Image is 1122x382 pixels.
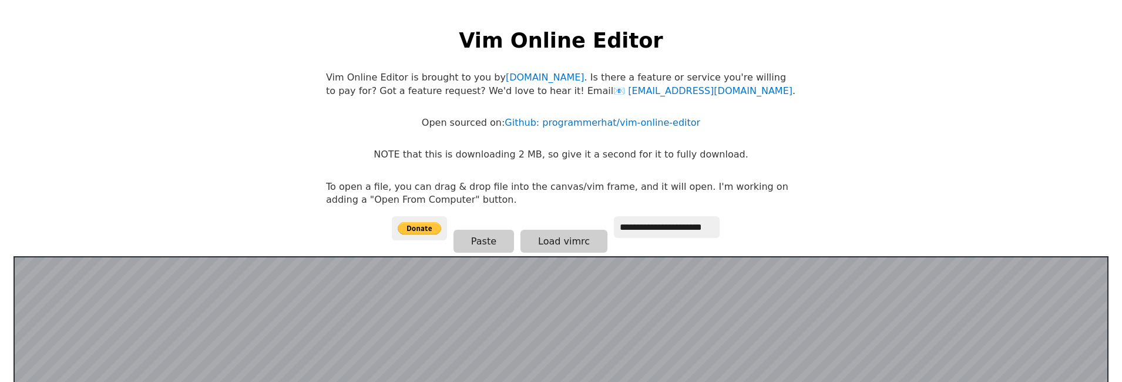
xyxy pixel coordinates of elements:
p: Open sourced on: [422,116,700,129]
p: To open a file, you can drag & drop file into the canvas/vim frame, and it will open. I'm working... [326,180,796,207]
h1: Vim Online Editor [459,26,663,55]
p: Vim Online Editor is brought to you by . Is there a feature or service you're willing to pay for?... [326,71,796,98]
button: Paste [453,230,514,253]
button: Load vimrc [520,230,607,253]
a: Github: programmerhat/vim-online-editor [505,117,700,128]
a: [EMAIL_ADDRESS][DOMAIN_NAME] [613,85,792,96]
p: NOTE that this is downloading 2 MB, so give it a second for it to fully download. [374,148,748,161]
a: [DOMAIN_NAME] [506,72,584,83]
